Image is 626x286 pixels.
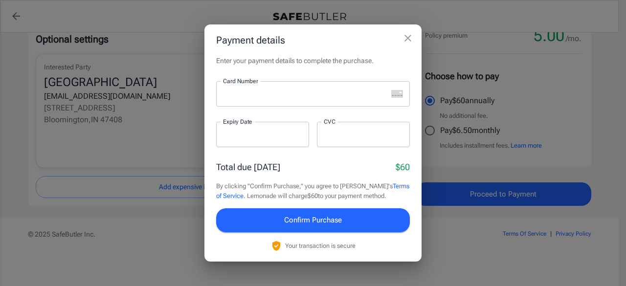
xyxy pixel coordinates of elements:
span: Confirm Purchase [284,214,342,226]
p: Enter your payment details to complete the purchase. [216,56,410,66]
iframe: Secure card number input frame [223,89,387,99]
p: Your transaction is secure [285,241,356,250]
svg: unknown [391,90,403,98]
iframe: Secure expiration date input frame [223,130,302,139]
iframe: Secure CVC input frame [324,130,403,139]
button: Confirm Purchase [216,208,410,232]
p: By clicking "Confirm Purchase," you agree to [PERSON_NAME]'s . Lemonade will charge $60 to your p... [216,181,410,200]
label: CVC [324,117,335,126]
label: Expiry Date [223,117,252,126]
p: $60 [396,160,410,174]
button: close [398,28,418,48]
a: Terms of Service [216,182,409,199]
p: Total due [DATE] [216,160,280,174]
h2: Payment details [204,24,422,56]
label: Card Number [223,77,258,85]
